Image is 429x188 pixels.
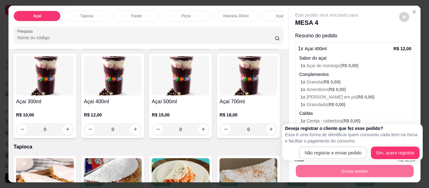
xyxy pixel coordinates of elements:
[295,18,358,27] p: MESA 4
[399,12,409,22] button: decrease-product-quantity
[324,79,341,84] span: R$ 0,00 )
[16,112,74,118] p: R$ 10,00
[301,63,307,68] span: 1 x
[301,87,307,92] span: 1 x
[16,56,74,95] img: product-image
[358,94,375,99] span: R$ 0,00 )
[371,147,420,159] button: Sim, quero registrar
[17,29,35,34] label: Pesquisa
[394,46,411,52] p: R$ 12,00
[295,12,358,18] p: Este pedido será vinculado para
[301,94,411,100] p: [PERSON_NAME] em pó (
[329,87,346,92] span: R$ 0,00 )
[84,56,142,95] img: product-image
[301,118,411,124] p: Cereja - cobertura (
[152,112,209,118] p: R$ 15,00
[301,86,411,93] p: Amendoim (
[341,63,358,68] span: R$ 0,00 )
[295,32,414,40] p: Resumo do pedido
[220,112,277,118] p: R$ 18,00
[285,132,420,144] p: Essa é uma forma de identificar quem consumiu cada item na mesa e facilitar o pagamento do consumo.
[220,56,277,95] img: product-image
[299,147,367,159] button: Não registrar e enviar pedido
[285,125,420,132] h2: Deseja registrar o cliente que fez esse pedido?
[301,79,307,84] span: 1 x
[131,13,142,19] p: Pastel
[344,118,361,123] span: R$ 0,00 )
[299,71,411,78] p: Complementos
[296,165,413,177] button: Enviar pedido
[409,7,419,17] button: Close
[301,79,411,85] p: Granola (
[301,101,411,108] p: Granulado (
[84,98,142,105] h4: Açaí 400ml
[152,56,209,95] img: product-image
[220,98,277,105] h4: Açaí 700ml
[299,110,411,116] p: Caldas
[16,98,74,105] h4: Açaí 300ml
[301,94,307,99] span: 1 x
[80,13,93,19] p: Tapioca
[182,13,191,19] p: Pizza
[301,102,307,107] span: 1 x
[298,45,327,52] p: 1 x
[301,62,411,69] p: Açaí de morango (
[301,118,307,123] span: 1 x
[84,112,142,118] p: R$ 12,00
[276,13,295,19] p: Açaí batido
[223,13,249,19] p: Vitamina 300ml
[14,143,283,151] p: Tapioca
[33,13,41,19] p: Açaí
[17,35,275,41] input: Pesquisa
[329,102,345,107] span: R$ 0,00 )
[299,55,411,61] p: Sabor do açaí
[305,46,327,51] span: Açaí 400ml
[152,98,209,105] h4: Açaí 500ml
